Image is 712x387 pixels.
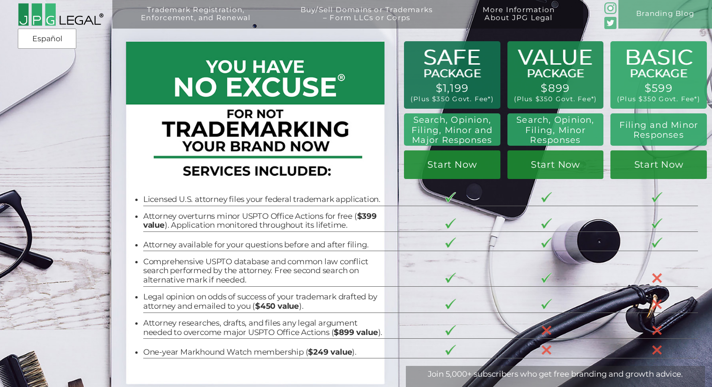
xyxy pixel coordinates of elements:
img: checkmark-border-3.png [652,218,662,229]
img: X-30-3.png [652,299,662,310]
img: X-30-3.png [652,273,662,283]
img: checkmark-border-3.png [445,299,456,309]
li: Attorney available for your questions before and after filing. [143,240,383,250]
img: checkmark-border-3.png [445,238,456,248]
img: 2016-logo-black-letters-3-r.png [18,3,103,26]
a: Trademark Registration,Enforcement, and Renewal [120,6,272,35]
b: $450 value [255,301,299,311]
img: checkmark-border-3.png [652,238,662,248]
img: checkmark-border-3.png [445,325,456,335]
img: X-30-3.png [541,325,552,336]
li: Attorney overturns minor USPTO Office Actions for free ( ). Application monitored throughout its ... [143,212,383,231]
li: Licensed U.S. attorney files your federal trademark application. [143,195,383,204]
img: checkmark-border-3.png [445,218,456,229]
img: checkmark-border-3.png [541,238,552,248]
img: checkmark-border-3.png [541,273,552,283]
a: Español [21,30,73,47]
h2: Search, Opinion, Filing, Minor Responses [513,115,598,145]
li: Attorney researches, drafts, and files any legal argument needed to overcome major USPTO Office A... [143,319,383,337]
img: X-30-3.png [652,325,662,336]
img: checkmark-border-3.png [445,273,456,283]
li: One-year Markhound Watch membership ( ). [143,348,383,357]
li: Comprehensive USPTO database and common law conflict search performed by the attorney. Free secon... [143,257,383,285]
img: checkmark-border-3.png [541,218,552,229]
img: glyph-logo_May2016-green3-90.png [604,2,616,14]
b: $249 value [308,347,352,357]
img: X-30-3.png [652,345,662,356]
a: Start Now [610,150,706,179]
img: checkmark-border-3.png [541,299,552,309]
div: Join 5,000+ subscribers who get free branding and growth advice. [406,369,705,379]
h2: Filing and Minor Responses [616,120,701,140]
img: checkmark-border-3.png [652,192,662,202]
li: Legal opinion on odds of success of your trademark drafted by attorney and emailed to you ( ). [143,292,383,311]
img: X-30-3.png [541,345,552,356]
a: Start Now [507,150,603,179]
a: Start Now [404,150,500,179]
img: checkmark-border-3.png [541,192,552,202]
img: Twitter_Social_Icon_Rounded_Square_Color-mid-green3-90.png [604,17,616,29]
img: checkmark-border-3.png [445,345,456,355]
a: Buy/Sell Domains or Trademarks– Form LLCs or Corps [279,6,454,35]
a: More InformationAbout JPG Legal [461,6,576,35]
h2: Search, Opinion, Filing, Minor and Major Responses [408,115,496,145]
b: $899 value [334,327,378,337]
img: checkmark-border-3.png [445,192,456,202]
b: $399 value [143,211,377,230]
